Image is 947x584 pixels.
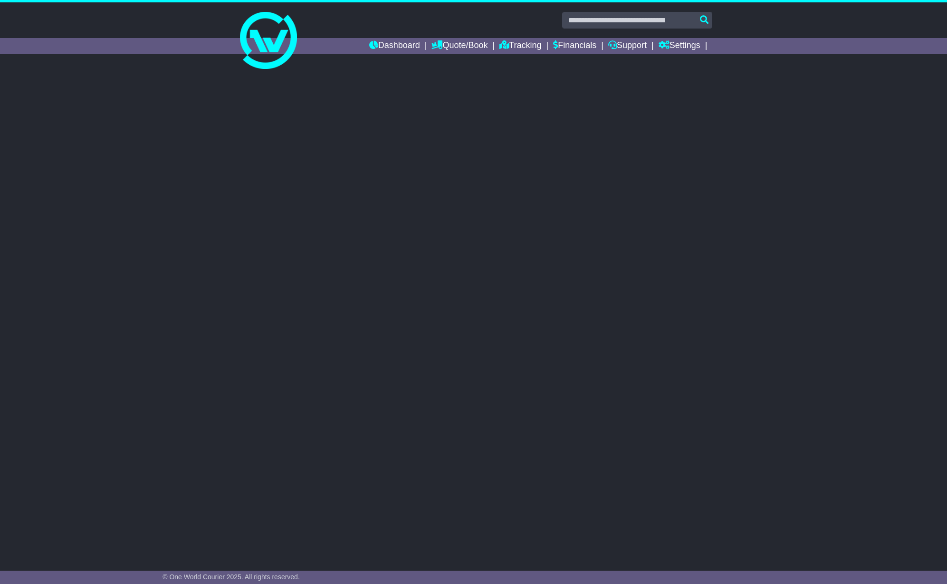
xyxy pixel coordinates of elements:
a: Dashboard [369,38,420,54]
a: Tracking [499,38,541,54]
span: © One World Courier 2025. All rights reserved. [163,573,300,581]
a: Quote/Book [431,38,488,54]
a: Financials [553,38,596,54]
a: Support [608,38,647,54]
a: Settings [659,38,700,54]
